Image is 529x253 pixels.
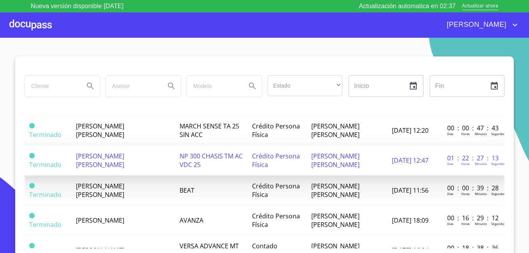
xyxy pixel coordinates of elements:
[180,216,203,225] span: AVANZA
[29,213,35,218] span: Terminado
[447,221,453,226] p: Dias
[462,2,498,11] span: Actualizar ahora
[461,162,470,166] p: Horas
[447,124,500,132] p: 00 : 00 : 47 : 43
[392,156,428,165] span: [DATE] 12:47
[76,122,124,139] span: [PERSON_NAME] [PERSON_NAME]
[252,122,300,139] span: Crédito Persona Física
[441,19,510,31] span: [PERSON_NAME]
[76,216,124,225] span: [PERSON_NAME]
[311,152,360,169] span: [PERSON_NAME] [PERSON_NAME]
[25,76,78,97] input: search
[475,132,487,136] p: Minutos
[491,192,506,196] p: Segundos
[29,183,35,188] span: Terminado
[461,221,470,226] p: Horas
[29,160,62,169] span: Terminado
[162,77,181,95] button: Search
[491,132,506,136] p: Segundos
[252,212,300,229] span: Crédito Persona Física
[180,122,239,139] span: MARCH SENSE TA 25 SIN ACC
[447,154,500,162] p: 01 : 22 : 27 : 13
[311,182,360,199] span: [PERSON_NAME] [PERSON_NAME]
[106,76,159,97] input: search
[76,182,124,199] span: [PERSON_NAME] [PERSON_NAME]
[441,19,520,31] button: account of current user
[29,153,35,158] span: Terminado
[76,152,124,169] span: [PERSON_NAME] [PERSON_NAME]
[29,220,62,229] span: Terminado
[392,126,428,135] span: [DATE] 12:20
[447,214,500,222] p: 00 : 16 : 29 : 12
[447,244,500,252] p: 00 : 18 : 38 : 36
[447,162,453,166] p: Dias
[447,132,453,136] p: Dias
[243,77,262,95] button: Search
[29,190,62,199] span: Terminado
[252,152,300,169] span: Crédito Persona Física
[252,182,300,199] span: Crédito Persona Física
[81,77,100,95] button: Search
[461,132,470,136] p: Horas
[461,192,470,196] p: Horas
[29,130,62,139] span: Terminado
[359,2,456,11] p: Actualización automatica en 02:37
[311,212,360,229] span: [PERSON_NAME] [PERSON_NAME]
[475,221,487,226] p: Minutos
[447,192,453,196] p: Dias
[180,186,194,195] span: BEAT
[180,152,243,169] span: NP 300 CHASIS TM AC VDC 25
[268,75,342,96] div: ​
[392,216,428,225] span: [DATE] 18:09
[491,221,506,226] p: Segundos
[187,76,240,97] input: search
[491,162,506,166] p: Segundos
[29,243,35,248] span: Terminado
[392,186,428,195] span: [DATE] 11:56
[29,123,35,128] span: Terminado
[475,162,487,166] p: Minutos
[311,122,360,139] span: [PERSON_NAME] [PERSON_NAME]
[31,2,123,11] p: Nueva versión disponible [DATE]
[447,184,500,192] p: 00 : 00 : 39 : 28
[475,192,487,196] p: Minutos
